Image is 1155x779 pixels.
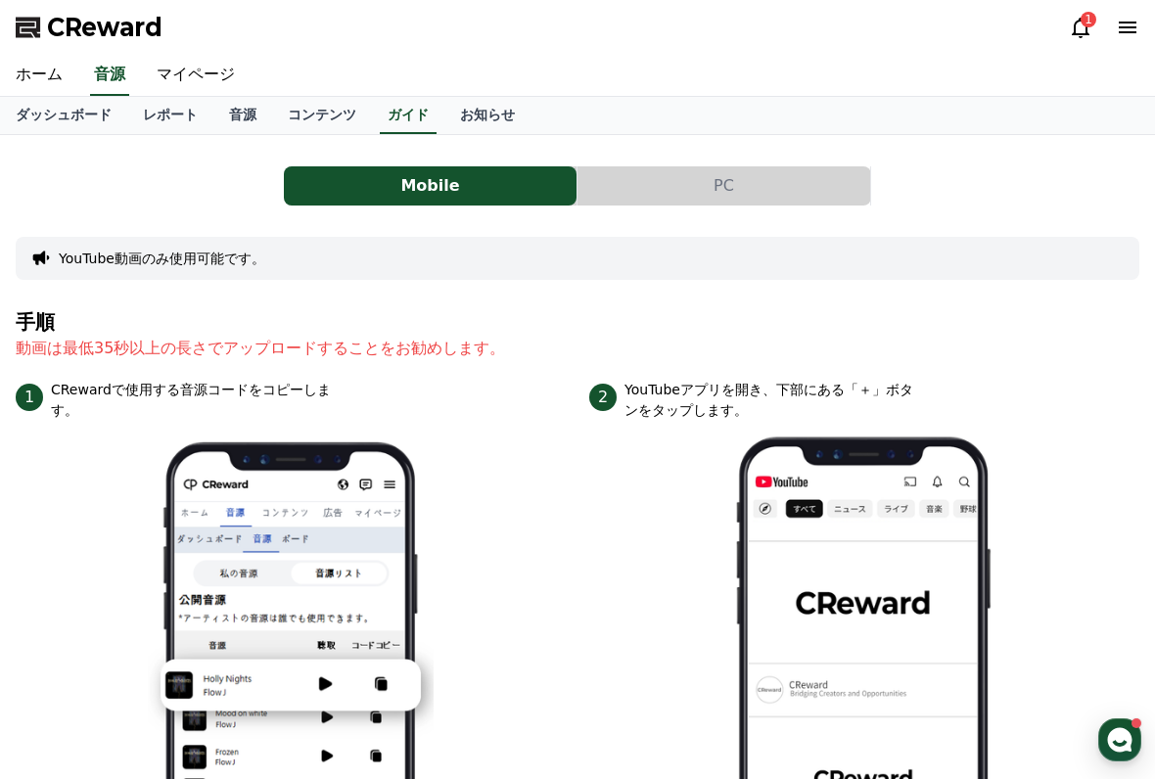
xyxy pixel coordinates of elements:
div: 1 [1081,12,1096,27]
a: 音源 [90,55,129,96]
a: CReward [16,12,162,43]
span: 1 [16,384,43,411]
a: Mobile [284,166,577,206]
span: CReward [47,12,162,43]
a: 音源 [213,97,272,134]
a: 1 [1069,16,1092,39]
p: CRewardで使用する音源コードをコピーします。 [51,380,345,421]
span: 2 [589,384,617,411]
h4: 手順 [16,311,1139,333]
a: お知らせ [444,97,531,134]
a: コンテンツ [272,97,372,134]
span: チャット [552,755,603,771]
a: チャット [387,724,767,773]
p: 動画は最低35秒以上の長さでアップロードすることをお勧めします。 [16,337,1139,360]
button: YouTube動画のみ使用可能です。 [59,249,265,268]
a: PC [577,166,871,206]
span: 設定 [946,754,971,770]
button: Mobile [284,166,577,206]
span: ホーム [177,754,215,770]
a: 設定 [768,724,1149,773]
a: ホーム [6,724,387,773]
a: ガイド [380,97,437,134]
button: PC [577,166,870,206]
p: YouTubeアプリを開き、下部にある「＋」ボタンをタップします。 [624,380,918,421]
a: レポート [127,97,213,134]
a: マイページ [141,55,251,96]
